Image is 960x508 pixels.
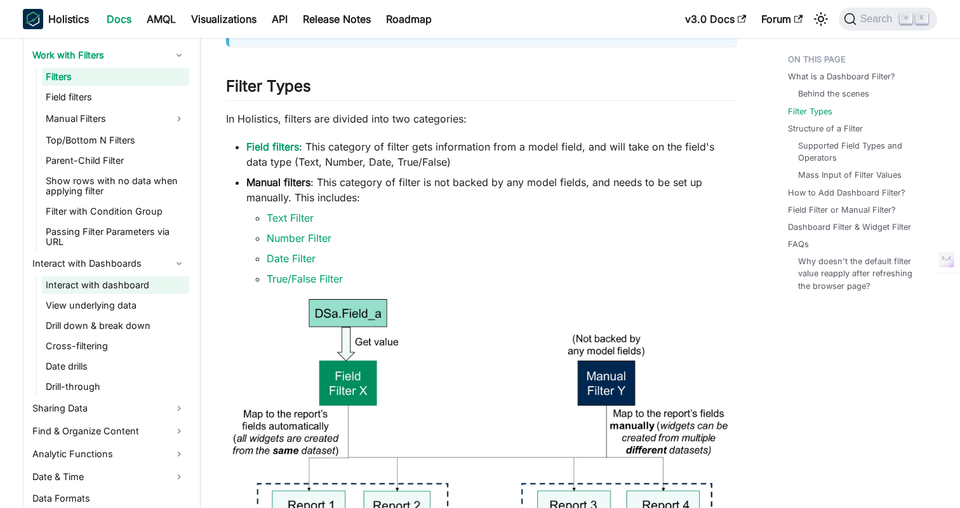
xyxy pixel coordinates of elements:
[267,252,316,265] a: Date Filter
[42,88,189,106] a: Field filters
[48,11,89,27] b: Holistics
[677,9,754,29] a: v3.0 Docs
[916,13,928,24] kbd: K
[99,9,139,29] a: Docs
[267,272,343,285] a: True/False Filter
[264,9,295,29] a: API
[798,255,924,292] a: Why doesn't the default filter value reapply after refreshing the browser page?
[42,223,189,251] a: Passing Filter Parameters via URL
[10,38,201,508] nav: Docs sidebar
[788,204,896,216] a: Field Filter or Manual Filter?
[29,444,189,464] a: Analytic Functions
[788,70,895,83] a: What is a Dashboard Filter?
[295,9,378,29] a: Release Notes
[42,203,189,220] a: Filter with Condition Group
[42,276,189,294] a: Interact with dashboard
[246,139,737,170] li: : This category of filter gets information from a model field, and will take on the field's data ...
[246,175,737,286] li: : This category of filter is not backed by any model fields, and needs to be set up manually. Thi...
[29,490,189,507] a: Data Formats
[42,317,189,335] a: Drill down & break down
[788,105,832,117] a: Filter Types
[183,9,264,29] a: Visualizations
[839,8,937,30] button: Search (Command+K)
[788,221,911,233] a: Dashboard Filter & Widget Filter
[42,172,189,200] a: Show rows with no data when applying filter
[42,68,189,86] a: Filters
[23,9,89,29] a: HolisticsHolistics
[139,9,183,29] a: AMQL
[42,297,189,314] a: View underlying data
[29,45,189,65] a: Work with Filters
[226,111,737,126] p: In Holistics, filters are divided into two categories:
[788,238,809,250] a: FAQs
[29,398,189,418] a: Sharing Data
[246,140,299,153] a: Field filters
[29,467,189,487] a: Date & Time
[42,378,189,396] a: Drill-through
[23,9,43,29] img: Holistics
[29,421,189,441] a: Find & Organize Content
[754,9,810,29] a: Forum
[900,13,912,24] kbd: ⌘
[857,13,900,25] span: Search
[798,140,924,164] a: Supported Field Types and Operators
[798,169,902,181] a: Mass Input of Filter Values
[788,123,863,135] a: Structure of a Filter
[378,9,439,29] a: Roadmap
[42,109,189,129] a: Manual Filters
[267,211,314,224] a: Text Filter
[42,358,189,375] a: Date drills
[246,176,310,189] strong: Manual filters
[42,152,189,170] a: Parent-Child Filter
[267,232,331,244] a: Number Filter
[42,131,189,149] a: Top/Bottom N Filters
[42,337,189,355] a: Cross-filtering
[811,9,831,29] button: Switch between dark and light mode (currently light mode)
[29,253,189,274] a: Interact with Dashboards
[226,77,737,101] h2: Filter Types
[798,88,869,100] a: Behind the scenes
[788,187,905,199] a: How to Add Dashboard Filter?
